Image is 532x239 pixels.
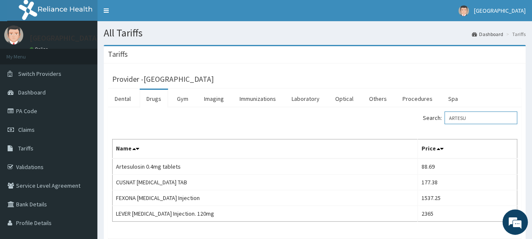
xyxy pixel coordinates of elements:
[44,47,142,58] div: Chat with us now
[18,70,61,78] span: Switch Providers
[328,90,360,108] a: Optical
[30,34,99,42] p: [GEOGRAPHIC_DATA]
[108,50,128,58] h3: Tariffs
[285,90,326,108] a: Laboratory
[418,139,517,159] th: Price
[4,25,23,44] img: User Image
[444,111,517,124] input: Search:
[418,175,517,190] td: 177.38
[140,90,168,108] a: Drugs
[441,90,465,108] a: Spa
[104,28,526,39] h1: All Tariffs
[504,31,526,38] li: Tariffs
[139,4,159,25] div: Minimize live chat window
[113,206,418,222] td: LEVER [MEDICAL_DATA] Injection. 120mg
[197,90,231,108] a: Imaging
[49,68,117,153] span: We're online!
[418,158,517,175] td: 88.69
[423,111,517,124] label: Search:
[18,126,35,133] span: Claims
[418,206,517,222] td: 2365
[108,90,138,108] a: Dental
[418,190,517,206] td: 1537.25
[362,90,394,108] a: Others
[472,31,503,38] a: Dashboard
[4,153,161,183] textarea: Type your message and hit 'Enter'
[18,89,46,96] span: Dashboard
[233,90,283,108] a: Immunizations
[170,90,195,108] a: Gym
[113,139,418,159] th: Name
[18,145,33,152] span: Tariffs
[474,7,526,14] span: [GEOGRAPHIC_DATA]
[113,190,418,206] td: FEXONA [MEDICAL_DATA] Injection
[458,6,469,16] img: User Image
[16,42,34,64] img: d_794563401_company_1708531726252_794563401
[113,175,418,190] td: CUSNAT [MEDICAL_DATA] TAB
[30,46,50,52] a: Online
[113,158,418,175] td: Artesulosin 0.4mg tablets
[396,90,439,108] a: Procedures
[112,75,214,83] h3: Provider - [GEOGRAPHIC_DATA]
